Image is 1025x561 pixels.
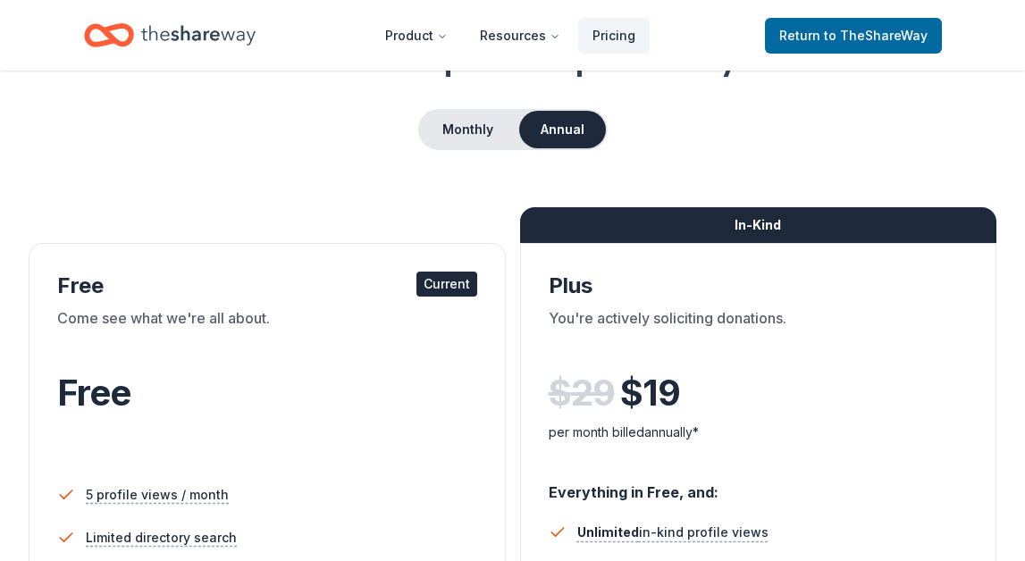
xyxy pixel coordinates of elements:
button: Resources [466,18,575,54]
span: Free [57,371,130,414]
div: Everything in Free, and: [549,466,969,504]
button: Monthly [420,111,516,148]
span: $ 19 [620,368,680,418]
div: Plus [549,272,969,300]
button: Product [371,18,462,54]
span: Unlimited [577,524,639,540]
a: Returnto TheShareWay [765,18,942,54]
span: Return [779,25,928,46]
span: 5 profile views / month [86,484,229,506]
a: Pricing [578,18,650,54]
div: Come see what we're all about. [57,307,477,357]
button: Annual [519,111,606,148]
a: Home [84,14,256,56]
div: You're actively soliciting donations. [549,307,969,357]
div: Current [416,272,477,297]
span: Limited directory search [86,527,237,548]
span: in-kind profile views [577,524,769,540]
div: per month billed annually* [549,422,969,443]
div: Free [57,272,477,300]
span: to TheShareWay [824,28,928,43]
div: In-Kind [520,207,997,243]
nav: Main [371,14,650,56]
